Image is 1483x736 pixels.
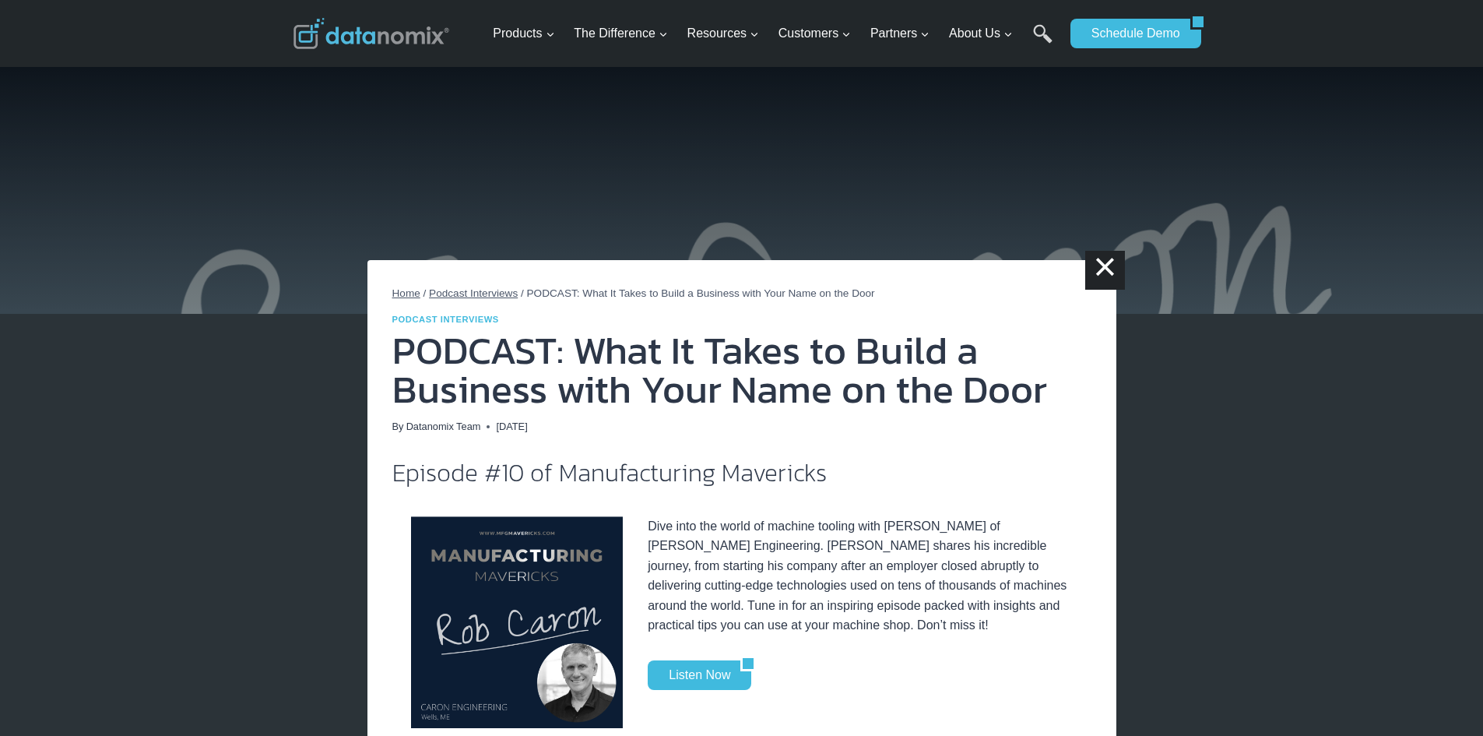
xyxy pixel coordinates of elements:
span: By [392,419,404,435]
span: The Difference [574,23,668,44]
span: PODCAST: What It Takes to Build a Business with Your Name on the Door [527,287,875,299]
span: Customers [778,23,851,44]
span: / [423,287,427,299]
img: Datanomix [293,18,449,49]
span: / [521,287,524,299]
span: Partners [870,23,930,44]
time: [DATE] [496,419,527,435]
a: Search [1033,24,1053,59]
a: Datanomix Team [406,421,481,432]
a: Home [392,287,420,299]
img: Manufacturing Maverick Rob Caron [411,516,624,729]
span: Resources [687,23,759,44]
a: Listen Now [648,660,740,690]
nav: Primary Navigation [487,9,1063,59]
span: About Us [949,23,1013,44]
p: Dive into the world of machine tooling with [PERSON_NAME] of [PERSON_NAME] Engineering. [PERSON_N... [648,516,1072,636]
a: Schedule Demo [1070,19,1190,48]
h2: Episode #10 of Manufacturing Mavericks [392,460,1091,485]
a: Podcast Interviews [429,287,518,299]
h1: PODCAST: What It Takes to Build a Business with Your Name on the Door [392,331,1091,409]
a: Podcast Interviews [392,315,499,324]
a: × [1085,251,1124,290]
span: Products [493,23,554,44]
nav: Breadcrumbs [392,285,1091,302]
